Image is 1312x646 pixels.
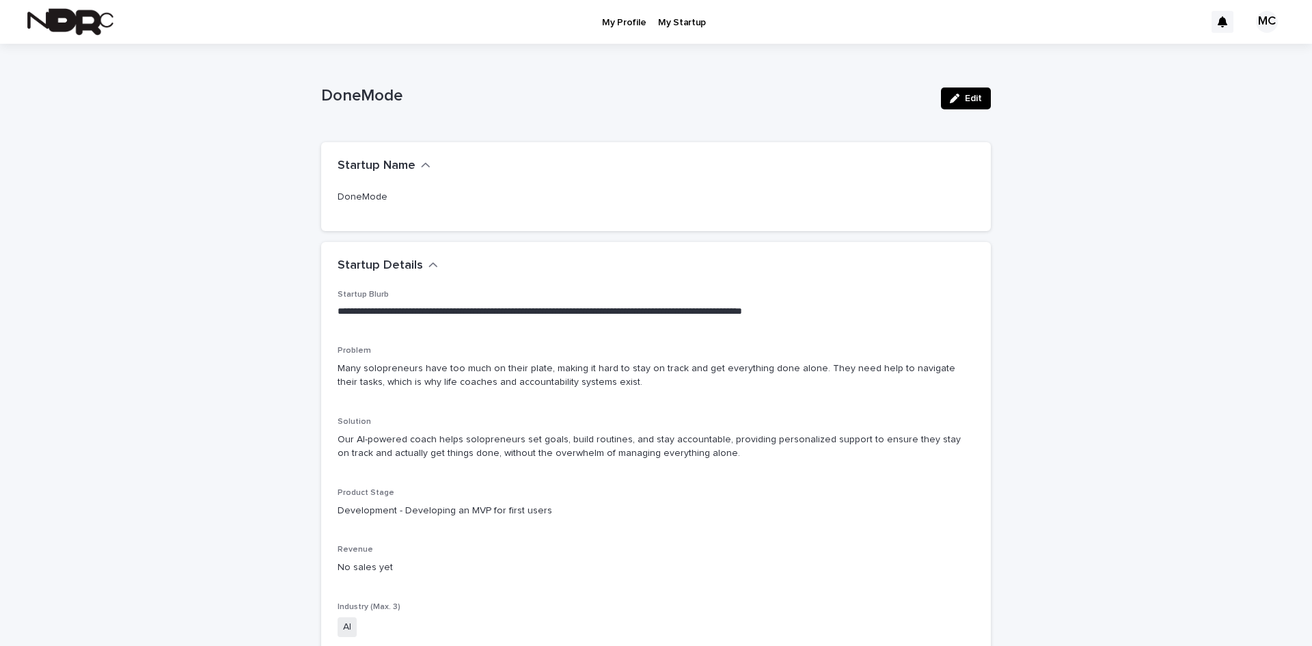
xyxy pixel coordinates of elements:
[338,489,394,497] span: Product Stage
[338,362,974,390] p: Many solopreneurs have too much on their plate, making it hard to stay on track and get everythin...
[338,258,423,273] h2: Startup Details
[338,603,400,611] span: Industry (Max. 3)
[338,258,438,273] button: Startup Details
[338,159,415,174] h2: Startup Name
[338,433,974,461] p: Our AI-powered coach helps solopreneurs set goals, build routines, and stay accountable, providin...
[338,561,974,575] p: No sales yet
[338,190,974,204] p: DoneMode
[338,617,357,637] span: AI
[321,86,930,106] p: DoneMode
[338,347,371,355] span: Problem
[338,418,371,426] span: Solution
[338,291,389,299] span: Startup Blurb
[27,8,113,36] img: fPh53EbzTSOZ76wyQ5GQ
[338,159,430,174] button: Startup Name
[338,546,373,554] span: Revenue
[941,88,991,109] button: Edit
[338,504,974,518] p: Development - Developing an MVP for first users
[965,94,982,103] span: Edit
[1256,11,1278,33] div: MC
